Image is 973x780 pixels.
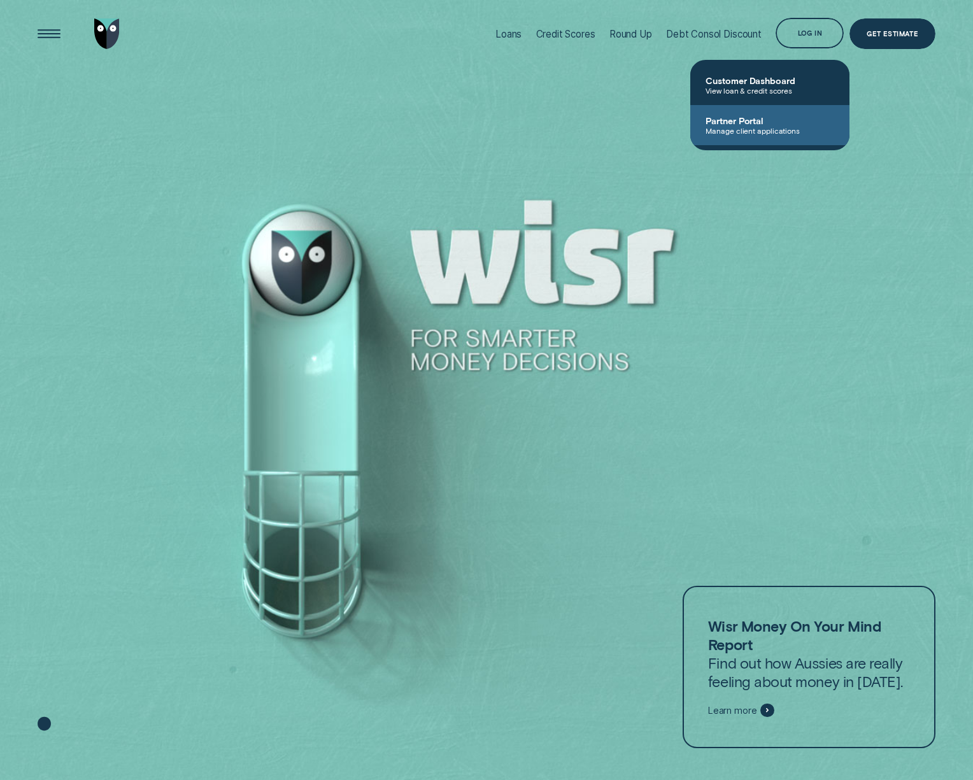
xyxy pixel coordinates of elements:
div: Loans [495,28,522,40]
span: Customer Dashboard [706,75,834,86]
span: Partner Portal [706,115,834,126]
p: Find out how Aussies are really feeling about money in [DATE]. [708,617,910,691]
a: Customer DashboardView loan & credit scores [690,65,849,105]
a: Wisr Money On Your Mind ReportFind out how Aussies are really feeling about money in [DATE].Learn... [683,586,935,748]
span: Manage client applications [706,126,834,135]
a: Partner PortalManage client applications [690,105,849,145]
span: Learn more [708,705,757,716]
div: Round Up [609,28,652,40]
div: Debt Consol Discount [666,28,762,40]
span: View loan & credit scores [706,86,834,95]
a: Get Estimate [849,18,935,49]
button: Open Menu [34,18,64,49]
button: Log in [776,18,844,48]
div: Credit Scores [536,28,595,40]
strong: Wisr Money On Your Mind Report [708,617,881,653]
img: Wisr [94,18,120,49]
